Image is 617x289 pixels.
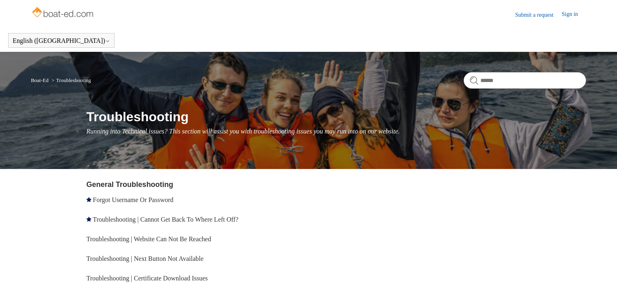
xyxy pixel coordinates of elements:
svg: Promoted article [86,197,91,202]
li: Troubleshooting [50,77,91,83]
img: Boat-Ed Help Center home page [31,5,96,21]
h1: Troubleshooting [86,107,586,127]
a: Troubleshooting | Next Button Not Available [86,255,203,262]
li: Boat-Ed [31,77,50,83]
a: General Troubleshooting [86,180,173,189]
a: Troubleshooting | Website Can Not Be Reached [86,236,211,242]
button: English ([GEOGRAPHIC_DATA]) [13,37,110,44]
input: Search [464,72,586,89]
a: Submit a request [515,11,562,19]
a: Sign in [562,10,586,20]
a: Troubleshooting | Cannot Get Back To Where Left Off? [93,216,239,223]
a: Boat-Ed [31,77,49,83]
p: Running into Technical issues? This section will assist you with troubleshooting issues you may r... [86,127,586,136]
svg: Promoted article [86,217,91,222]
a: Forgot Username Or Password [93,196,173,203]
div: Live chat [590,262,611,283]
a: Troubleshooting | Certificate Download Issues [86,275,208,282]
